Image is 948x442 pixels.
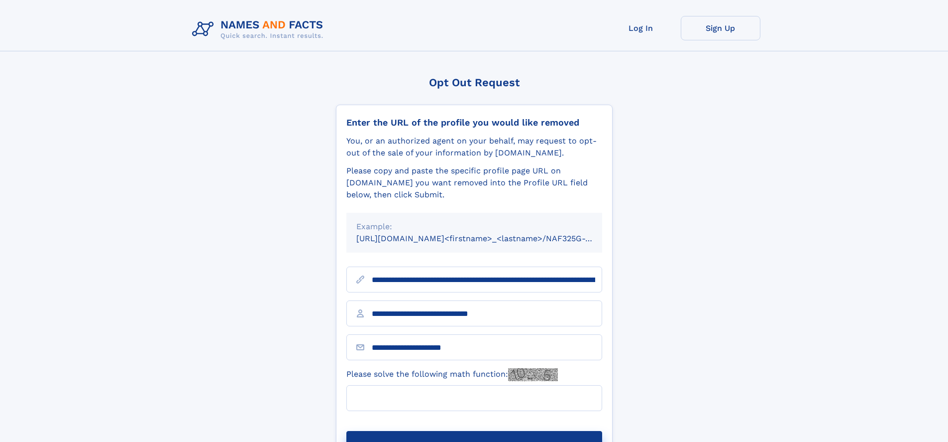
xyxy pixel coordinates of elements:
div: Example: [356,221,592,233]
small: [URL][DOMAIN_NAME]<firstname>_<lastname>/NAF325G-xxxxxxxx [356,234,621,243]
div: Opt Out Request [336,76,613,89]
div: You, or an authorized agent on your behalf, may request to opt-out of the sale of your informatio... [346,135,602,159]
a: Log In [601,16,681,40]
a: Sign Up [681,16,760,40]
label: Please solve the following math function: [346,368,558,381]
div: Please copy and paste the specific profile page URL on [DOMAIN_NAME] you want removed into the Pr... [346,165,602,201]
img: Logo Names and Facts [188,16,331,43]
div: Enter the URL of the profile you would like removed [346,117,602,128]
